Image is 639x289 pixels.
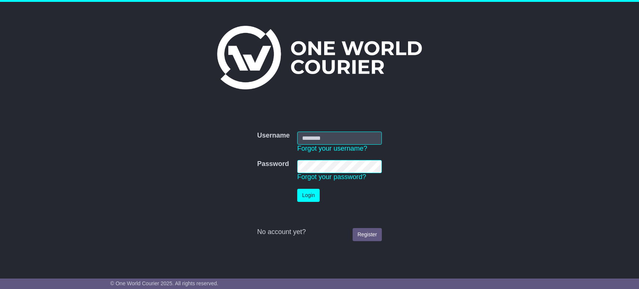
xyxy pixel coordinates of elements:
label: Username [257,132,290,140]
div: No account yet? [257,228,382,236]
button: Login [297,189,320,202]
a: Register [353,228,382,241]
a: Forgot your password? [297,173,366,181]
span: © One World Courier 2025. All rights reserved. [110,280,219,286]
img: One World [217,26,422,89]
a: Forgot your username? [297,145,367,152]
label: Password [257,160,289,168]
